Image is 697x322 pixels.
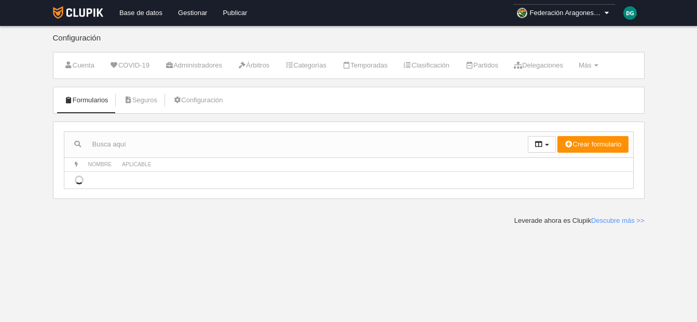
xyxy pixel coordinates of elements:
[530,8,603,18] span: Federación Aragonesa de Pelota
[118,92,163,108] a: Seguros
[591,217,645,224] a: Descubre más >>
[232,58,275,73] a: Árbitros
[513,4,616,22] a: Federación Aragonesa de Pelota
[59,58,100,73] a: Cuenta
[88,162,112,167] span: Nombre
[517,8,527,18] img: OaNUqngkLdpN.30x30.jpg
[167,92,228,108] a: Configuración
[557,136,628,153] button: Crear formulario
[59,92,114,108] a: Formularios
[159,58,228,73] a: Administradores
[279,58,332,73] a: Categorías
[573,58,604,73] a: Más
[64,137,528,152] input: Busca aquí
[336,58,393,73] a: Temporadas
[459,58,504,73] a: Partidos
[508,58,569,73] a: Delegaciones
[122,162,152,167] span: Aplicable
[398,58,455,73] a: Clasificación
[579,61,592,69] span: Más
[623,6,637,20] img: c2l6ZT0zMHgzMCZmcz05JnRleHQ9REcmYmc9MDA4OTdi.png
[514,216,645,225] div: Leverade ahora es Clupik
[53,34,645,52] div: Configuración
[104,58,155,73] a: COVID-19
[53,6,103,19] img: Clupik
